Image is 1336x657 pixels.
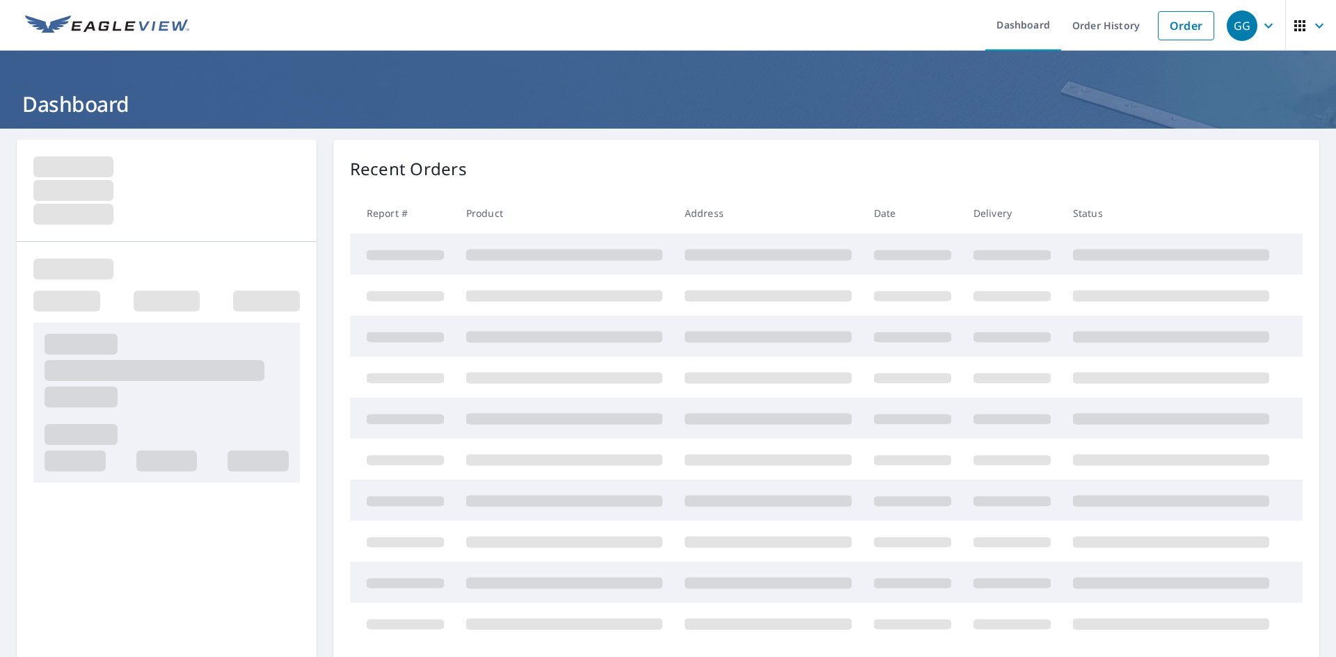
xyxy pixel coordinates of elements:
th: Address [674,193,863,234]
th: Date [863,193,962,234]
th: Product [455,193,674,234]
th: Status [1062,193,1280,234]
div: GG [1227,10,1257,41]
th: Report # [350,193,455,234]
h1: Dashboard [17,90,1319,118]
th: Delivery [962,193,1062,234]
img: EV Logo [25,15,189,36]
p: Recent Orders [350,156,467,181]
a: Order [1158,11,1214,40]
